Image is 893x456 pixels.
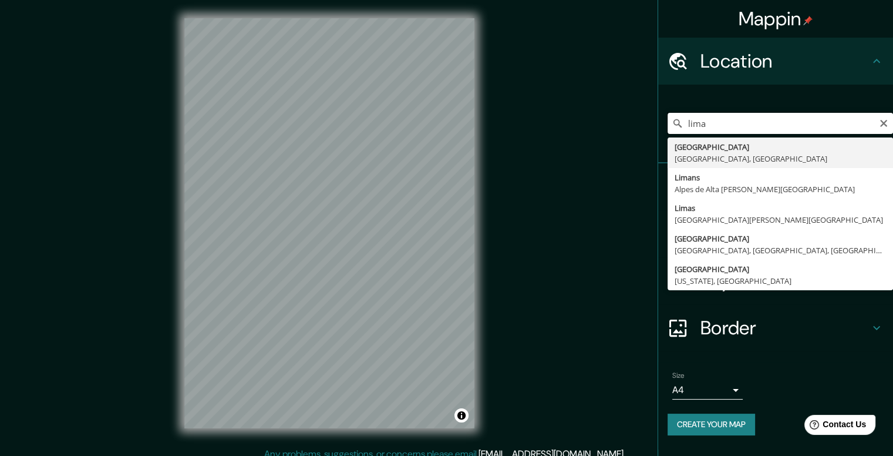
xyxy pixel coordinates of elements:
div: Layout [658,257,893,304]
div: [GEOGRAPHIC_DATA], [GEOGRAPHIC_DATA], [GEOGRAPHIC_DATA] [675,244,886,256]
div: [GEOGRAPHIC_DATA], [GEOGRAPHIC_DATA] [675,153,886,165]
div: [GEOGRAPHIC_DATA] [675,263,886,275]
div: [GEOGRAPHIC_DATA] [675,233,886,244]
div: Location [658,38,893,85]
h4: Mappin [739,7,813,31]
div: Limas [675,202,886,214]
div: [GEOGRAPHIC_DATA][PERSON_NAME][GEOGRAPHIC_DATA] [675,214,886,226]
h4: Layout [700,269,870,293]
input: Pick your city or area [668,113,893,134]
div: Style [658,210,893,257]
div: [GEOGRAPHIC_DATA] [675,141,886,153]
div: Alpes de Alta [PERSON_NAME][GEOGRAPHIC_DATA] [675,183,886,195]
h4: Border [700,316,870,340]
div: A4 [672,381,743,400]
div: [US_STATE], [GEOGRAPHIC_DATA] [675,275,886,287]
div: Border [658,304,893,351]
button: Toggle attribution [454,408,469,423]
div: Pins [658,163,893,210]
button: Create your map [668,414,755,435]
label: Size [672,371,685,381]
div: Limans [675,172,886,183]
h4: Location [700,49,870,73]
canvas: Map [184,18,474,428]
button: Clear [879,117,888,128]
img: pin-icon.png [803,16,813,25]
iframe: Help widget launcher [788,410,880,443]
